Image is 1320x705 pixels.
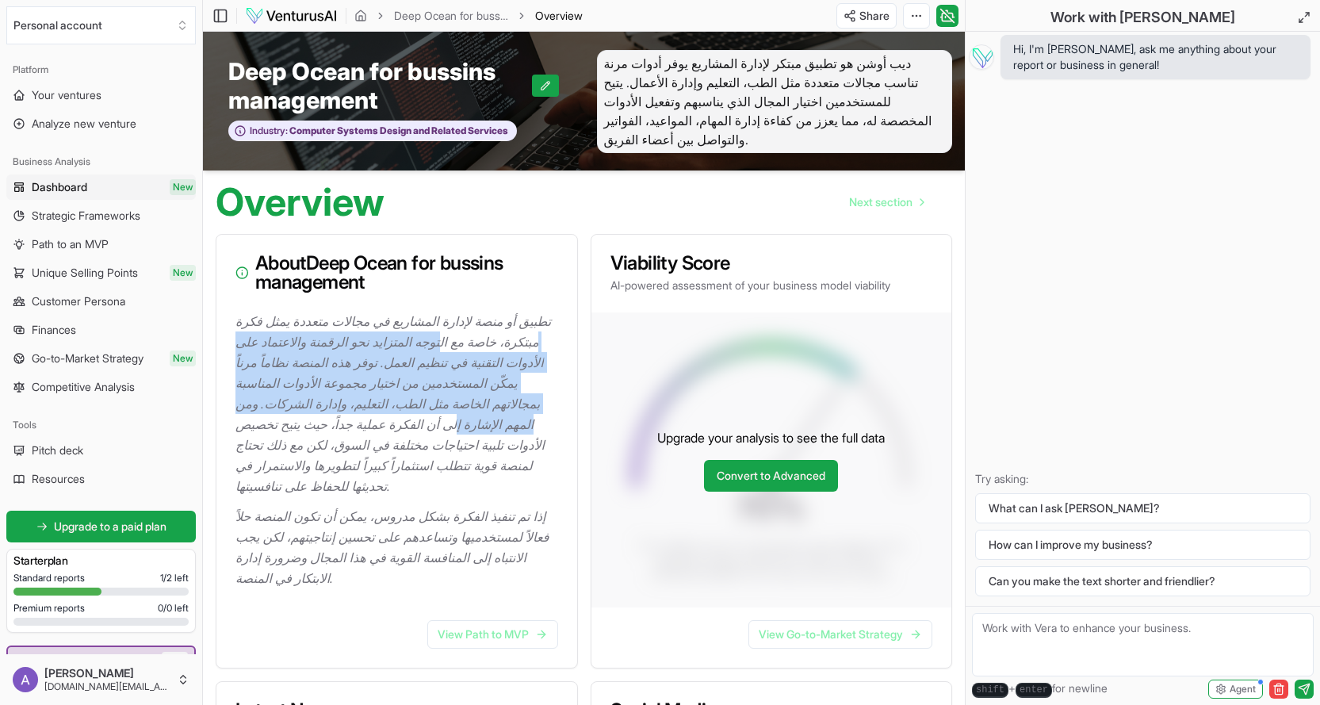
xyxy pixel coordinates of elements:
[849,194,913,210] span: Next section
[972,683,1008,698] kbd: shift
[427,620,558,649] a: View Path to MVP
[8,647,194,672] a: CommunityNew
[6,57,196,82] div: Platform
[250,125,288,137] span: Industry:
[13,553,189,569] h3: Starter plan
[6,511,196,542] a: Upgrade to a paid plan
[13,667,38,692] img: ACg8ocI81dI3C4op_WaQfOpsoCaF_77HF_rBTCKocgb9k4Xp8WOQUw=s96-c
[6,232,196,257] a: Path to an MVP
[1013,41,1298,73] span: Hi, I'm [PERSON_NAME], ask me anything about your report or business in general!
[158,602,189,615] span: 0 / 0 left
[6,111,196,136] a: Analyze new venture
[975,493,1310,523] button: What can I ask [PERSON_NAME]?
[228,57,532,114] span: Deep Ocean for bussins management
[13,572,85,584] span: Standard reports
[44,680,170,693] span: [DOMAIN_NAME][EMAIL_ADDRESS][DOMAIN_NAME]
[32,208,140,224] span: Strategic Frameworks
[6,6,196,44] button: Select an organization
[6,174,196,200] a: DashboardNew
[535,8,583,24] span: Overview
[44,666,170,680] span: [PERSON_NAME]
[32,116,136,132] span: Analyze new venture
[657,428,885,447] p: Upgrade your analysis to see the full data
[32,87,101,103] span: Your ventures
[13,602,85,615] span: Premium reports
[6,260,196,285] a: Unique Selling PointsNew
[972,680,1108,698] span: + for newline
[6,317,196,343] a: Finances
[170,179,196,195] span: New
[6,346,196,371] a: Go-to-Market StrategyNew
[160,572,189,584] span: 1 / 2 left
[6,289,196,314] a: Customer Persona
[32,443,83,458] span: Pitch deck
[162,652,188,668] span: New
[32,379,135,395] span: Competitive Analysis
[354,8,583,24] nav: breadcrumb
[969,44,994,70] img: Vera
[245,6,338,25] img: logo
[975,566,1310,596] button: Can you make the text shorter and friendlier?
[32,236,109,252] span: Path to an MVP
[6,149,196,174] div: Business Analysis
[235,311,564,496] p: تطبيق أو منصة لإدارة المشاريع في مجالات متعددة يمثل فكرة مبتكرة، خاصة مع التوجه المتزايد نحو الرق...
[33,652,90,668] span: Community
[32,351,143,366] span: Go-to-Market Strategy
[597,50,953,153] span: ديب أوشن هو تطبيق مبتكر لإدارة المشاريع يوفر أدوات مرنة تناسب مجالات متعددة مثل الطب، التعليم وإد...
[170,265,196,281] span: New
[170,351,196,366] span: New
[610,278,933,293] p: AI-powered assessment of your business model viability
[32,293,125,309] span: Customer Persona
[235,506,564,588] p: إذا تم تنفيذ الفكرة بشكل مدروس، يمكن أن تكون المنصة حلاً فعالاً لمستخدميها وتساعدهم على تحسين إنت...
[1050,6,1235,29] h2: Work with [PERSON_NAME]
[748,620,932,649] a: View Go-to-Market Strategy
[32,179,87,195] span: Dashboard
[704,460,838,492] a: Convert to Advanced
[32,265,138,281] span: Unique Selling Points
[1208,680,1263,699] button: Agent
[288,125,508,137] span: Computer Systems Design and Related Services
[836,3,897,29] button: Share
[859,8,890,24] span: Share
[6,661,196,699] button: [PERSON_NAME][DOMAIN_NAME][EMAIL_ADDRESS][DOMAIN_NAME]
[228,121,517,142] button: Industry:Computer Systems Design and Related Services
[235,254,558,292] h3: About Deep Ocean for bussins management
[836,186,936,218] nav: pagination
[975,530,1310,560] button: How can I improve my business?
[32,322,76,338] span: Finances
[394,8,508,24] a: Deep Ocean for bussins management
[836,186,936,218] a: Go to next page
[610,254,933,273] h3: Viability Score
[6,203,196,228] a: Strategic Frameworks
[32,471,85,487] span: Resources
[6,412,196,438] div: Tools
[1016,683,1052,698] kbd: enter
[54,519,166,534] span: Upgrade to a paid plan
[216,183,385,221] h1: Overview
[6,466,196,492] a: Resources
[1230,683,1256,695] span: Agent
[975,471,1310,487] p: Try asking:
[6,374,196,400] a: Competitive Analysis
[6,438,196,463] a: Pitch deck
[6,82,196,108] a: Your ventures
